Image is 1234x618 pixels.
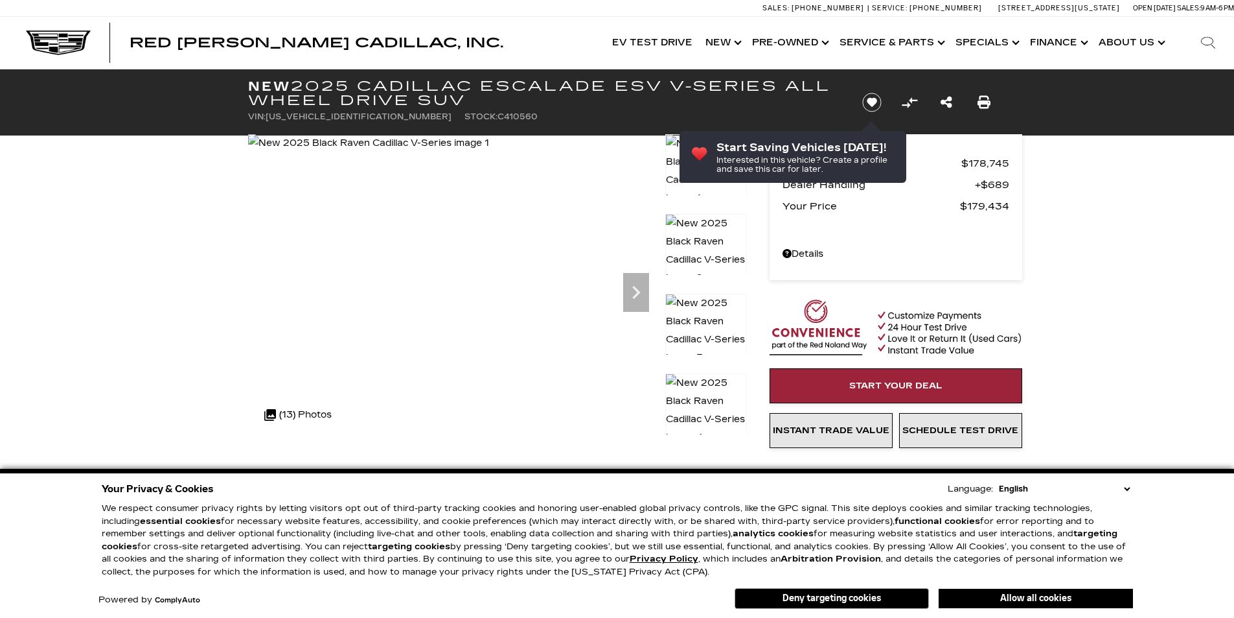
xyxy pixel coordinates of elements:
a: Instant Trade Value [770,413,893,448]
strong: targeting cookies [368,541,450,552]
span: Open [DATE] [1133,4,1176,12]
a: Share this New 2025 Cadillac Escalade ESV V-Series All Wheel Drive SUV [941,93,952,112]
span: Service: [872,4,908,12]
span: VIN: [248,112,266,121]
span: Start Your Deal [849,381,943,391]
h1: 2025 Cadillac Escalade ESV V-Series All Wheel Drive SUV [248,79,841,108]
a: Privacy Policy [630,554,698,564]
span: Instant Trade Value [773,425,889,436]
div: Language: [948,485,993,493]
strong: Arbitration Provision [781,554,881,564]
a: Dealer Handling $689 [783,176,1009,194]
span: Stock: [464,112,497,121]
div: Next [623,273,649,312]
span: Your Privacy & Cookies [102,480,214,498]
button: Compare Vehicle [900,93,919,112]
button: Deny targeting cookies [735,588,929,609]
strong: New [248,78,291,94]
img: New 2025 Black Raven Cadillac V-Series image 1 [248,134,489,152]
span: Sales: [1177,4,1200,12]
img: Cadillac Dark Logo with Cadillac White Text [26,30,91,55]
span: Sales: [762,4,790,12]
div: (13) Photos [258,399,338,431]
span: [PHONE_NUMBER] [792,4,864,12]
a: [STREET_ADDRESS][US_STATE] [998,4,1120,12]
strong: targeting cookies [102,529,1117,552]
a: About Us [1092,17,1169,69]
img: New 2025 Black Raven Cadillac V-Series image 2 [665,214,747,288]
span: Your Price [783,197,960,215]
a: EV Test Drive [606,17,699,69]
span: $179,434 [960,197,1009,215]
strong: essential cookies [140,516,221,527]
span: Red [PERSON_NAME] Cadillac, Inc. [130,35,503,51]
a: Your Price $179,434 [783,197,1009,215]
span: $689 [975,176,1009,194]
div: Powered by [98,596,200,604]
a: Specials [949,17,1023,69]
span: C410560 [497,112,538,121]
a: Print this New 2025 Cadillac Escalade ESV V-Series All Wheel Drive SUV [977,93,990,112]
strong: functional cookies [895,516,980,527]
span: 9 AM-6 PM [1200,4,1234,12]
a: Service: [PHONE_NUMBER] [867,5,985,12]
a: Details [783,245,1009,263]
span: MSRP [783,154,961,172]
a: Red [PERSON_NAME] Cadillac, Inc. [130,36,503,49]
a: MSRP $178,745 [783,154,1009,172]
p: We respect consumer privacy rights by letting visitors opt out of third-party tracking cookies an... [102,503,1133,578]
img: New 2025 Black Raven Cadillac V-Series image 4 [665,374,747,447]
span: [PHONE_NUMBER] [909,4,982,12]
a: Finance [1023,17,1092,69]
select: Language Select [996,482,1133,495]
a: Service & Parts [833,17,949,69]
span: $178,745 [961,154,1009,172]
img: New 2025 Black Raven Cadillac V-Series image 3 [665,294,747,368]
button: Save vehicle [858,92,886,113]
a: ComplyAuto [155,597,200,604]
button: Allow all cookies [939,589,1133,608]
span: Dealer Handling [783,176,975,194]
a: Schedule Test Drive [899,413,1022,448]
a: New [699,17,746,69]
a: Pre-Owned [746,17,833,69]
a: Start Your Deal [770,368,1022,403]
img: New 2025 Black Raven Cadillac V-Series image 1 [665,134,747,208]
span: [US_VEHICLE_IDENTIFICATION_NUMBER] [266,112,451,121]
strong: analytics cookies [733,529,814,539]
a: Sales: [PHONE_NUMBER] [762,5,867,12]
span: Schedule Test Drive [902,425,1018,436]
